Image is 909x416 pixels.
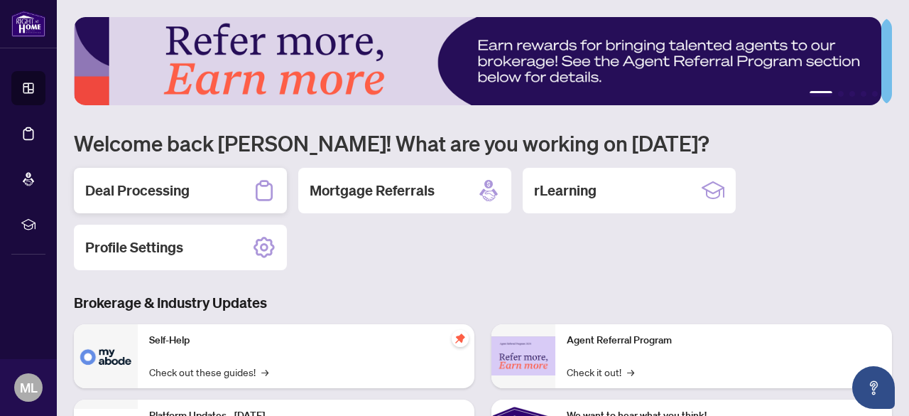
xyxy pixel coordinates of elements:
[74,293,892,313] h3: Brokerage & Industry Updates
[149,333,463,348] p: Self-Help
[74,324,138,388] img: Self-Help
[838,91,844,97] button: 2
[810,91,832,97] button: 1
[491,336,555,375] img: Agent Referral Program
[261,364,268,380] span: →
[452,330,469,347] span: pushpin
[74,17,881,105] img: Slide 0
[872,91,878,97] button: 5
[567,364,634,380] a: Check it out!→
[20,378,38,398] span: ML
[149,364,268,380] a: Check out these guides!→
[849,91,855,97] button: 3
[861,91,866,97] button: 4
[534,181,597,201] h2: rLearning
[85,238,183,257] h2: Profile Settings
[11,11,45,37] img: logo
[74,129,892,156] h1: Welcome back [PERSON_NAME]! What are you working on [DATE]?
[310,181,435,201] h2: Mortgage Referrals
[852,366,895,409] button: Open asap
[567,333,881,348] p: Agent Referral Program
[85,181,190,201] h2: Deal Processing
[627,364,634,380] span: →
